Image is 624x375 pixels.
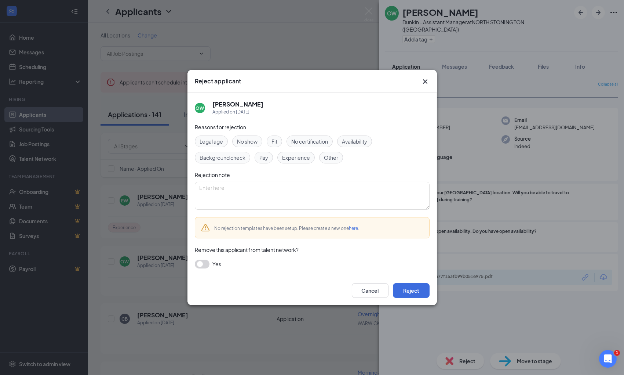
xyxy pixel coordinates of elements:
[421,77,430,86] button: Close
[196,105,204,111] div: OW
[282,154,310,162] span: Experience
[195,77,241,85] h3: Reject applicant
[212,100,263,108] h5: [PERSON_NAME]
[214,226,359,231] span: No rejection templates have been setup. Please create a new one .
[599,350,617,368] iframe: Intercom live chat
[195,124,246,130] span: Reasons for rejection
[212,108,263,116] div: Applied on [DATE]
[393,283,430,298] button: Reject
[324,154,338,162] span: Other
[200,154,245,162] span: Background check
[291,137,328,145] span: No certification
[342,137,367,145] span: Availability
[421,77,430,86] svg: Cross
[352,283,388,298] button: Cancel
[195,172,230,178] span: Rejection note
[614,350,620,356] span: 1
[237,137,258,145] span: No show
[259,154,268,162] span: Pay
[212,260,221,268] span: Yes
[200,137,223,145] span: Legal age
[271,137,277,145] span: Fit
[201,223,210,232] svg: Warning
[195,246,299,253] span: Remove this applicant from talent network?
[349,226,358,231] a: here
